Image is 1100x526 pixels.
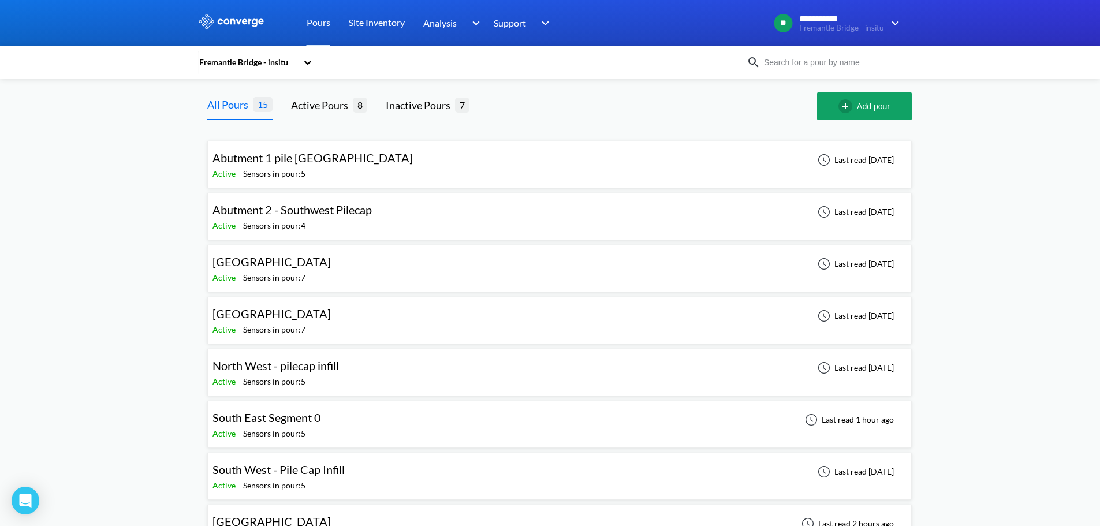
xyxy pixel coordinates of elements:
[811,257,897,271] div: Last read [DATE]
[212,411,321,424] span: South East Segment 0
[212,428,238,438] span: Active
[212,169,238,178] span: Active
[207,154,912,164] a: Abutment 1 pile [GEOGRAPHIC_DATA]Active-Sensors in pour:5Last read [DATE]
[534,16,553,30] img: downArrow.svg
[238,324,243,334] span: -
[838,99,857,113] img: add-circle-outline.svg
[799,24,884,32] span: Fremantle Bridge - insitu
[386,97,455,113] div: Inactive Pours
[238,221,243,230] span: -
[198,14,265,29] img: logo_ewhite.svg
[811,465,897,479] div: Last read [DATE]
[817,92,912,120] button: Add pour
[243,271,305,284] div: Sensors in pour: 7
[423,16,457,30] span: Analysis
[207,310,912,320] a: [GEOGRAPHIC_DATA]Active-Sensors in pour:7Last read [DATE]
[207,96,253,113] div: All Pours
[243,323,305,336] div: Sensors in pour: 7
[811,361,897,375] div: Last read [DATE]
[212,480,238,490] span: Active
[243,479,305,492] div: Sensors in pour: 5
[238,169,243,178] span: -
[198,56,297,69] div: Fremantle Bridge - insitu
[243,427,305,440] div: Sensors in pour: 5
[207,414,912,424] a: South East Segment 0Active-Sensors in pour:5Last read 1 hour ago
[212,221,238,230] span: Active
[212,376,238,386] span: Active
[760,56,900,69] input: Search for a pour by name
[12,487,39,514] div: Open Intercom Messenger
[464,16,483,30] img: downArrow.svg
[243,375,305,388] div: Sensors in pour: 5
[238,480,243,490] span: -
[207,206,912,216] a: Abutment 2 - Southwest PilecapActive-Sensors in pour:4Last read [DATE]
[494,16,526,30] span: Support
[212,203,372,217] span: Abutment 2 - Southwest Pilecap
[811,153,897,167] div: Last read [DATE]
[811,205,897,219] div: Last read [DATE]
[212,151,413,165] span: Abutment 1 pile [GEOGRAPHIC_DATA]
[884,16,903,30] img: downArrow.svg
[207,466,912,476] a: South West - Pile Cap InfillActive-Sensors in pour:5Last read [DATE]
[243,167,305,180] div: Sensors in pour: 5
[238,376,243,386] span: -
[212,255,331,268] span: [GEOGRAPHIC_DATA]
[799,413,897,427] div: Last read 1 hour ago
[291,97,353,113] div: Active Pours
[455,98,469,112] span: 7
[243,219,305,232] div: Sensors in pour: 4
[253,97,273,111] span: 15
[747,55,760,69] img: icon-search.svg
[212,359,339,372] span: North West - pilecap infill
[212,307,331,320] span: [GEOGRAPHIC_DATA]
[212,273,238,282] span: Active
[207,258,912,268] a: [GEOGRAPHIC_DATA]Active-Sensors in pour:7Last read [DATE]
[207,362,912,372] a: North West - pilecap infillActive-Sensors in pour:5Last read [DATE]
[212,324,238,334] span: Active
[238,428,243,438] span: -
[238,273,243,282] span: -
[212,462,345,476] span: South West - Pile Cap Infill
[353,98,367,112] span: 8
[811,309,897,323] div: Last read [DATE]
